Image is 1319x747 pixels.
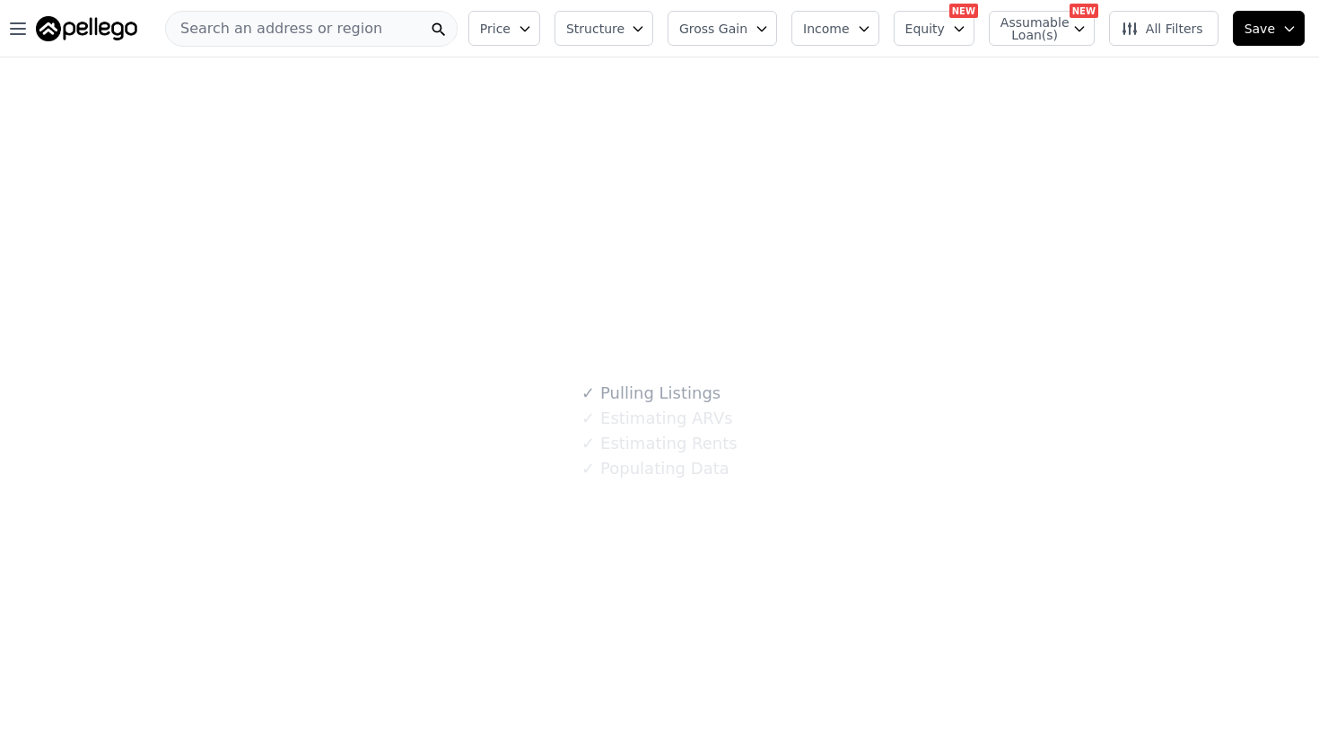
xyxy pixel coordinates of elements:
[1000,16,1058,41] span: Assumable Loan(s)
[581,384,595,402] span: ✓
[480,20,511,38] span: Price
[949,4,978,18] div: NEW
[166,18,382,40] span: Search an address or region
[803,20,850,38] span: Income
[1070,4,1098,18] div: NEW
[668,11,777,46] button: Gross Gain
[581,409,595,427] span: ✓
[581,460,595,478] span: ✓
[581,381,721,406] div: Pulling Listings
[581,431,737,456] div: Estimating Rents
[989,11,1095,46] button: Assumable Loan(s)
[581,406,732,431] div: Estimating ARVs
[1245,20,1275,38] span: Save
[905,20,945,38] span: Equity
[36,16,137,41] img: Pellego
[581,435,595,453] span: ✓
[555,11,653,46] button: Structure
[791,11,879,46] button: Income
[1121,20,1203,38] span: All Filters
[1233,11,1305,46] button: Save
[468,11,540,46] button: Price
[679,20,747,38] span: Gross Gain
[1109,11,1219,46] button: All Filters
[894,11,974,46] button: Equity
[581,456,729,481] div: Populating Data
[566,20,624,38] span: Structure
